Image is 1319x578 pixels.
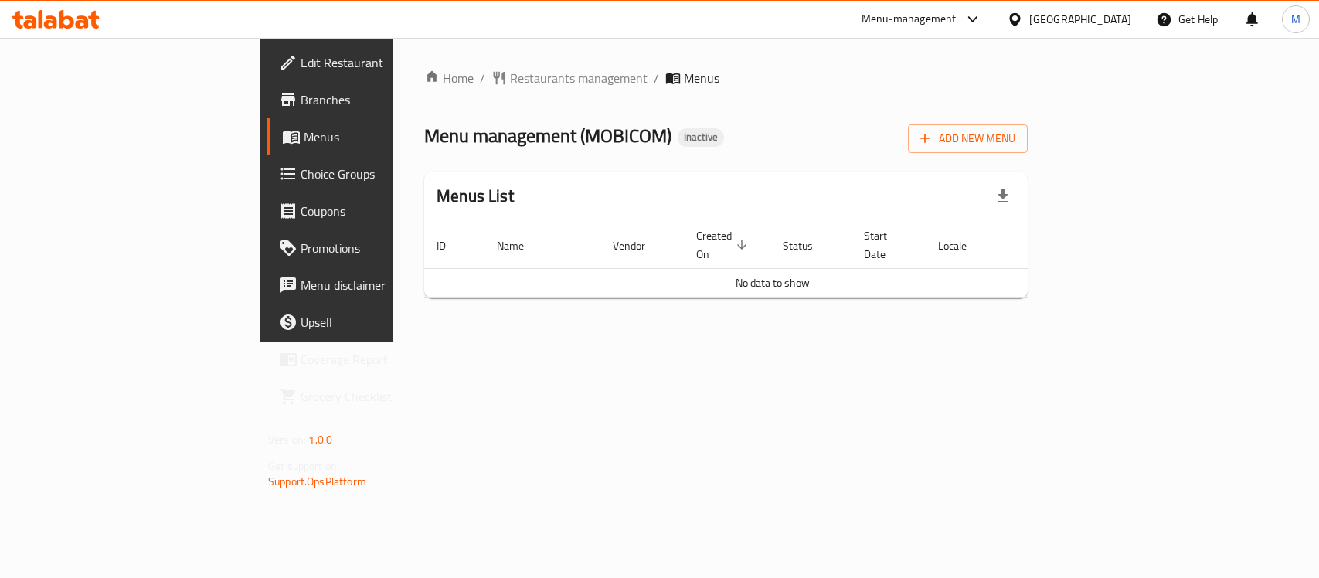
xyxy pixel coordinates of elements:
button: Add New Menu [908,124,1028,153]
span: Menus [304,127,468,146]
a: Menus [267,118,481,155]
span: Inactive [678,131,724,144]
span: Upsell [301,313,468,331]
a: Upsell [267,304,481,341]
a: Edit Restaurant [267,44,481,81]
span: Add New Menu [920,129,1015,148]
a: Branches [267,81,481,118]
a: Coupons [267,192,481,229]
div: Export file [984,178,1022,215]
span: Grocery Checklist [301,387,468,406]
span: Promotions [301,239,468,257]
a: Promotions [267,229,481,267]
span: No data to show [736,273,810,293]
span: Branches [301,90,468,109]
span: Menu disclaimer [301,276,468,294]
span: Version: [268,430,306,450]
a: Choice Groups [267,155,481,192]
div: Inactive [678,128,724,147]
div: Menu-management [862,10,957,29]
span: Choice Groups [301,165,468,183]
nav: breadcrumb [424,69,1028,87]
span: Coverage Report [301,350,468,369]
span: Created On [696,226,752,263]
table: enhanced table [424,222,1121,298]
div: [GEOGRAPHIC_DATA] [1029,11,1131,28]
span: Edit Restaurant [301,53,468,72]
span: M [1291,11,1300,28]
span: 1.0.0 [308,430,332,450]
span: Name [497,236,544,255]
span: Start Date [864,226,907,263]
li: / [654,69,659,87]
a: Support.OpsPlatform [268,471,366,491]
li: / [480,69,485,87]
span: Menus [684,69,719,87]
a: Restaurants management [491,69,648,87]
span: Menu management ( MOBICOM ) [424,118,671,153]
span: Vendor [613,236,665,255]
span: ID [437,236,466,255]
span: Get support on: [268,456,339,476]
span: Restaurants management [510,69,648,87]
span: Coupons [301,202,468,220]
span: Status [783,236,833,255]
a: Coverage Report [267,341,481,378]
th: Actions [1005,222,1121,269]
span: Locale [938,236,987,255]
a: Grocery Checklist [267,378,481,415]
h2: Menus List [437,185,514,208]
a: Menu disclaimer [267,267,481,304]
